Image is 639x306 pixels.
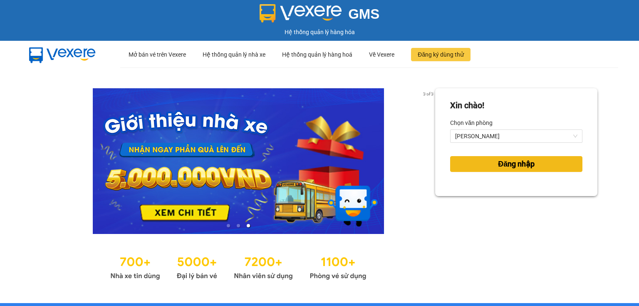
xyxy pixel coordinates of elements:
[2,27,637,37] div: Hệ thống quản lý hàng hóa
[247,224,250,227] li: slide item 3
[418,50,464,59] span: Đăng ký dùng thử
[348,6,379,22] span: GMS
[450,116,493,129] label: Chọn văn phòng
[282,41,352,68] div: Hệ thống quản lý hàng hoá
[260,4,342,22] img: logo 2
[369,41,394,68] div: Về Vexere
[129,41,186,68] div: Mở bán vé trên Vexere
[455,130,577,142] span: Phan Rang
[424,88,435,234] button: next slide / item
[421,88,435,99] p: 3 of 3
[260,12,380,19] a: GMS
[237,224,240,227] li: slide item 2
[21,41,104,68] img: mbUUG5Q.png
[227,224,230,227] li: slide item 1
[450,99,484,112] div: Xin chào!
[411,48,471,61] button: Đăng ký dùng thử
[450,156,582,172] button: Đăng nhập
[42,88,53,234] button: previous slide / item
[498,158,535,170] span: Đăng nhập
[203,41,265,68] div: Hệ thống quản lý nhà xe
[110,251,367,282] img: Statistics.png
